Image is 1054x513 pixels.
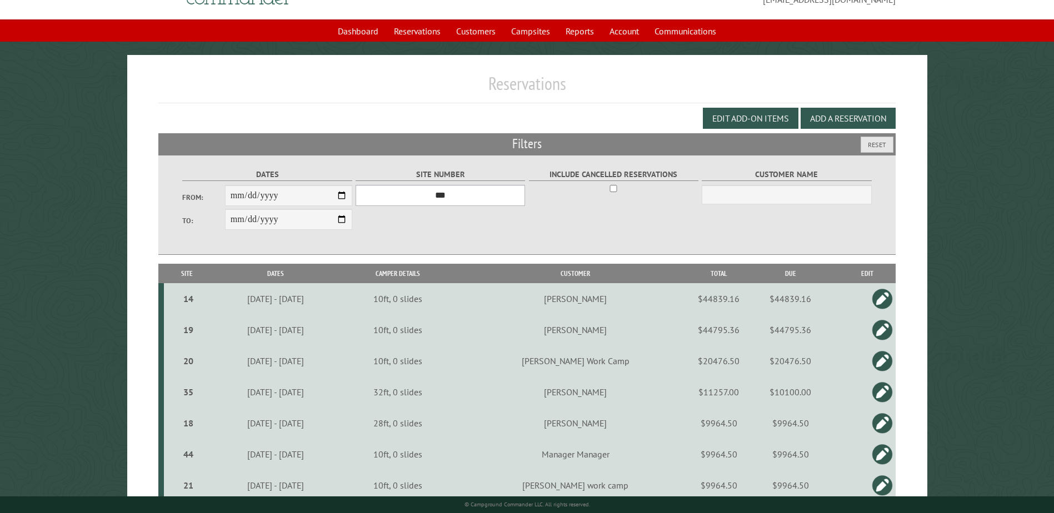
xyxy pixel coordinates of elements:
[212,293,339,304] div: [DATE] - [DATE]
[168,418,208,429] div: 18
[454,345,696,376] td: [PERSON_NAME] Work Camp
[212,355,339,366] div: [DATE] - [DATE]
[387,21,447,42] a: Reservations
[341,470,454,501] td: 10ft, 0 slides
[696,376,741,408] td: $11257.00
[741,314,840,345] td: $44795.36
[341,376,454,408] td: 32ft, 0 slides
[341,345,454,376] td: 10ft, 0 slides
[741,470,840,501] td: $9964.50
[182,168,352,181] label: Dates
[801,108,896,129] button: Add a Reservation
[158,133,895,154] h2: Filters
[696,345,741,376] td: $20476.50
[331,21,385,42] a: Dashboard
[529,168,698,181] label: Include Cancelled Reservations
[168,480,208,491] div: 21
[341,439,454,470] td: 10ft, 0 slides
[648,21,723,42] a: Communications
[741,439,840,470] td: $9964.50
[212,449,339,460] div: [DATE] - [DATE]
[158,73,895,103] h1: Reservations
[603,21,646,42] a: Account
[449,21,502,42] a: Customers
[341,283,454,314] td: 10ft, 0 slides
[702,168,871,181] label: Customer Name
[454,439,696,470] td: Manager Manager
[741,408,840,439] td: $9964.50
[182,215,224,226] label: To:
[741,264,840,283] th: Due
[559,21,601,42] a: Reports
[454,408,696,439] td: [PERSON_NAME]
[696,439,741,470] td: $9964.50
[703,108,798,129] button: Edit Add-on Items
[840,264,896,283] th: Edit
[464,501,590,508] small: © Campground Commander LLC. All rights reserved.
[341,314,454,345] td: 10ft, 0 slides
[341,408,454,439] td: 28ft, 0 slides
[696,283,741,314] td: $44839.16
[164,264,210,283] th: Site
[741,376,840,408] td: $10100.00
[168,449,208,460] div: 44
[454,264,696,283] th: Customer
[454,283,696,314] td: [PERSON_NAME]
[356,168,525,181] label: Site Number
[210,264,341,283] th: Dates
[696,470,741,501] td: $9964.50
[861,137,893,153] button: Reset
[454,470,696,501] td: [PERSON_NAME] work camp
[212,324,339,335] div: [DATE] - [DATE]
[696,408,741,439] td: $9964.50
[212,386,339,398] div: [DATE] - [DATE]
[212,480,339,491] div: [DATE] - [DATE]
[454,376,696,408] td: [PERSON_NAME]
[168,386,208,398] div: 35
[168,324,208,335] div: 19
[696,314,741,345] td: $44795.36
[741,283,840,314] td: $44839.16
[696,264,741,283] th: Total
[454,314,696,345] td: [PERSON_NAME]
[504,21,557,42] a: Campsites
[341,264,454,283] th: Camper Details
[168,293,208,304] div: 14
[182,192,224,203] label: From:
[168,355,208,366] div: 20
[741,345,840,376] td: $20476.50
[212,418,339,429] div: [DATE] - [DATE]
